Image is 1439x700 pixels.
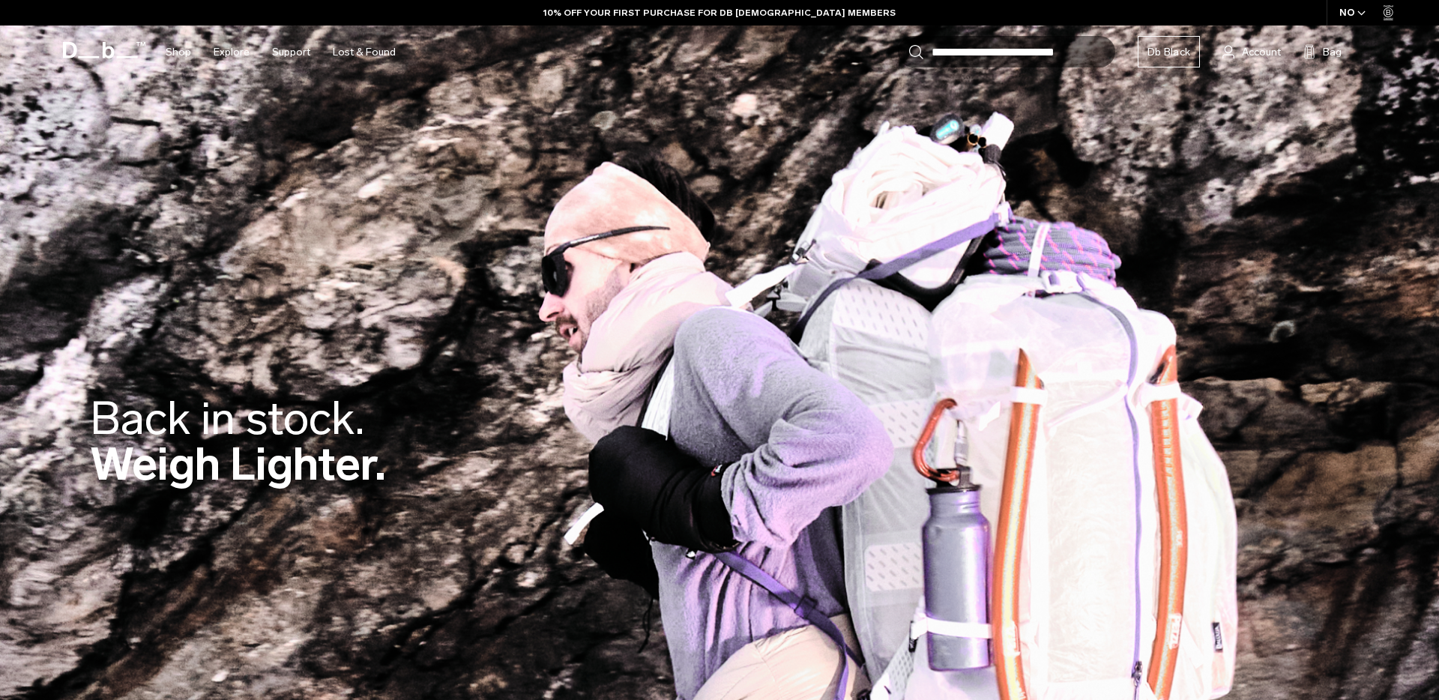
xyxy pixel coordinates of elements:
span: Account [1242,44,1281,60]
nav: Main Navigation [154,25,407,79]
a: 10% OFF YOUR FIRST PURCHASE FOR DB [DEMOGRAPHIC_DATA] MEMBERS [543,6,896,19]
a: Lost & Found [333,25,396,79]
a: Shop [166,25,191,79]
a: Explore [214,25,250,79]
button: Bag [1303,43,1342,61]
a: Db Black [1138,36,1200,67]
span: Back in stock. [90,391,364,446]
h2: Weigh Lighter. [90,396,386,487]
a: Support [272,25,310,79]
span: Bag [1323,44,1342,60]
a: Account [1222,43,1281,61]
